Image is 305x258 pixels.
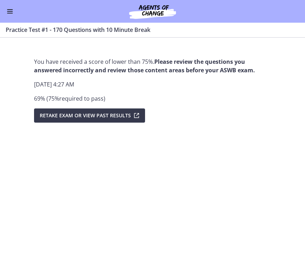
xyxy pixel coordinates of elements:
[6,26,291,34] h3: Practice Test #1 - 170 Questions with 10 Minute Break
[6,7,14,16] button: Enable menu
[34,108,145,123] button: Retake Exam OR View Past Results
[40,111,131,120] span: Retake Exam OR View Past Results
[34,80,74,88] span: [DATE] 4:27 AM
[34,57,271,74] p: You have received a score of lower than 75%.
[110,3,195,20] img: Agents of Change
[34,95,105,102] span: 69 % ( 75 % required to pass )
